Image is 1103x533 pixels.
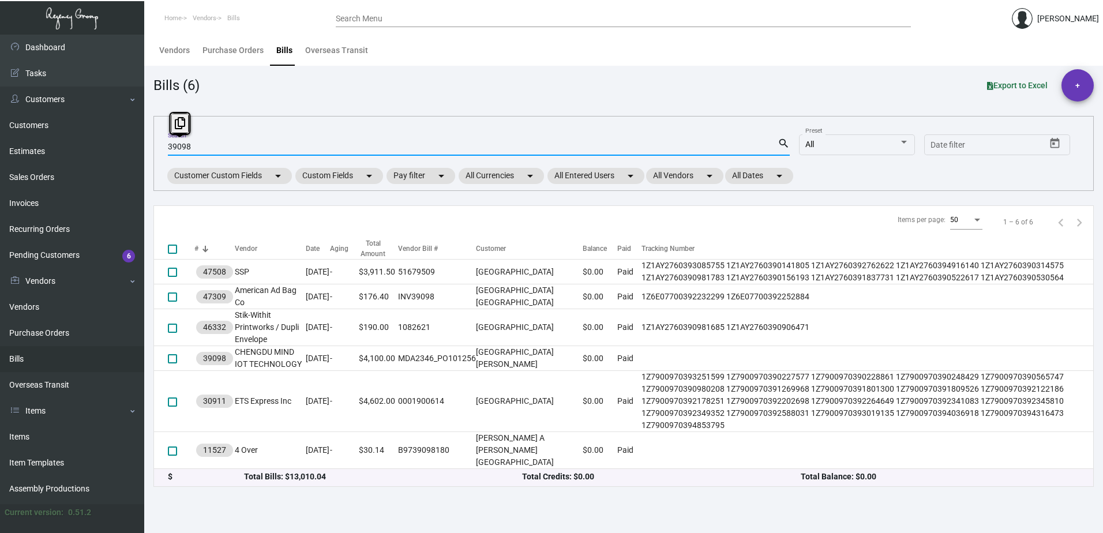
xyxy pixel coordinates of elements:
mat-icon: arrow_drop_down [362,169,376,183]
div: Customer [476,243,583,254]
div: Bills (6) [153,75,200,96]
td: 1Z6E07700392232299 1Z6E07700392252884 [641,284,1093,309]
div: Paid [617,243,631,254]
mat-chip: All Dates [725,168,793,184]
td: Paid [617,309,641,346]
div: Customer [476,243,506,254]
div: 1 – 6 of 6 [1003,217,1033,227]
td: Paid [617,346,641,371]
span: 50 [950,216,958,224]
mat-chip: 11527 [196,444,233,457]
mat-chip: 47508 [196,265,233,279]
td: American Ad Bag Co [235,284,306,309]
button: + [1061,69,1094,102]
mat-select: Items per page: [950,216,982,224]
td: 0001900614 [398,371,476,432]
td: 1082621 [398,309,476,346]
div: Purchase Orders [202,44,264,57]
td: [GEOGRAPHIC_DATA][PERSON_NAME] [476,346,583,371]
span: Vendors [193,14,216,22]
mat-chip: Customer Custom Fields [167,168,292,184]
input: End date [976,141,1031,150]
mat-chip: Custom Fields [295,168,383,184]
span: Home [164,14,182,22]
td: [GEOGRAPHIC_DATA] [476,371,583,432]
td: Paid [617,371,641,432]
td: $3,911.50 [359,260,399,284]
td: $0.00 [583,260,617,284]
td: Paid [617,284,641,309]
td: $0.00 [583,371,617,432]
td: $0.00 [583,284,617,309]
mat-chip: All Vendors [646,168,723,184]
mat-icon: arrow_drop_down [434,169,448,183]
div: Bills [276,44,292,57]
td: [GEOGRAPHIC_DATA] [GEOGRAPHIC_DATA] [476,284,583,309]
i: Copy [175,117,185,129]
td: CHENGDU MIND IOT TECHNOLOGY [235,346,306,371]
div: Items per page: [898,215,946,225]
td: - [330,284,359,309]
div: $ [168,471,244,483]
div: Vendor [235,243,306,254]
div: Tracking Number [641,243,1093,254]
td: [DATE] [306,284,330,309]
td: 1Z1AY2760393085755 1Z1AY2760390141805 1Z1AY2760392762622 1Z1AY2760394916140 1Z1AY2760390314575 1Z... [641,260,1093,284]
td: $0.00 [583,309,617,346]
td: $4,100.00 [359,346,399,371]
div: Tracking Number [641,243,695,254]
td: [DATE] [306,346,330,371]
td: - [330,309,359,346]
mat-icon: arrow_drop_down [523,169,537,183]
div: Vendors [159,44,190,57]
td: - [330,371,359,432]
div: Total Credits: $0.00 [522,471,801,483]
button: Export to Excel [978,75,1057,96]
span: All [805,140,814,149]
button: Open calendar [1046,134,1064,153]
div: Aging [330,243,359,254]
td: - [330,432,359,469]
div: Paid [617,243,641,254]
td: [DATE] [306,371,330,432]
td: $190.00 [359,309,399,346]
td: Paid [617,432,641,469]
span: Export to Excel [987,81,1048,90]
td: - [330,346,359,371]
td: B9739098180 [398,432,476,469]
div: Overseas Transit [305,44,368,57]
input: Start date [931,141,966,150]
td: [GEOGRAPHIC_DATA] [476,260,583,284]
img: admin@bootstrapmaster.com [1012,8,1033,29]
div: Balance [583,243,617,254]
div: Date [306,243,330,254]
td: ETS Express Inc [235,371,306,432]
td: $30.14 [359,432,399,469]
div: # [194,243,235,254]
div: Vendor Bill # [398,243,476,254]
mat-icon: arrow_drop_down [772,169,786,183]
td: [PERSON_NAME] A [PERSON_NAME][GEOGRAPHIC_DATA] [476,432,583,469]
mat-icon: arrow_drop_down [624,169,637,183]
mat-chip: Pay filter [387,168,455,184]
mat-chip: 30911 [196,395,233,408]
mat-icon: arrow_drop_down [271,169,285,183]
td: [GEOGRAPHIC_DATA] [476,309,583,346]
div: Total Amount [359,238,399,259]
button: Next page [1070,213,1089,231]
div: 0.51.2 [68,506,91,519]
span: + [1075,69,1080,102]
td: [DATE] [306,432,330,469]
td: - [330,260,359,284]
div: Balance [583,243,607,254]
td: Stik-Withit Printworks / Dupli Envelope [235,309,306,346]
td: $176.40 [359,284,399,309]
mat-chip: 47309 [196,290,233,303]
mat-chip: All Entered Users [547,168,644,184]
div: [PERSON_NAME] [1037,13,1099,25]
div: # [194,243,198,254]
mat-chip: All Currencies [459,168,544,184]
td: $0.00 [583,432,617,469]
td: MDA2346_PO101256 [398,346,476,371]
button: Previous page [1052,213,1070,231]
